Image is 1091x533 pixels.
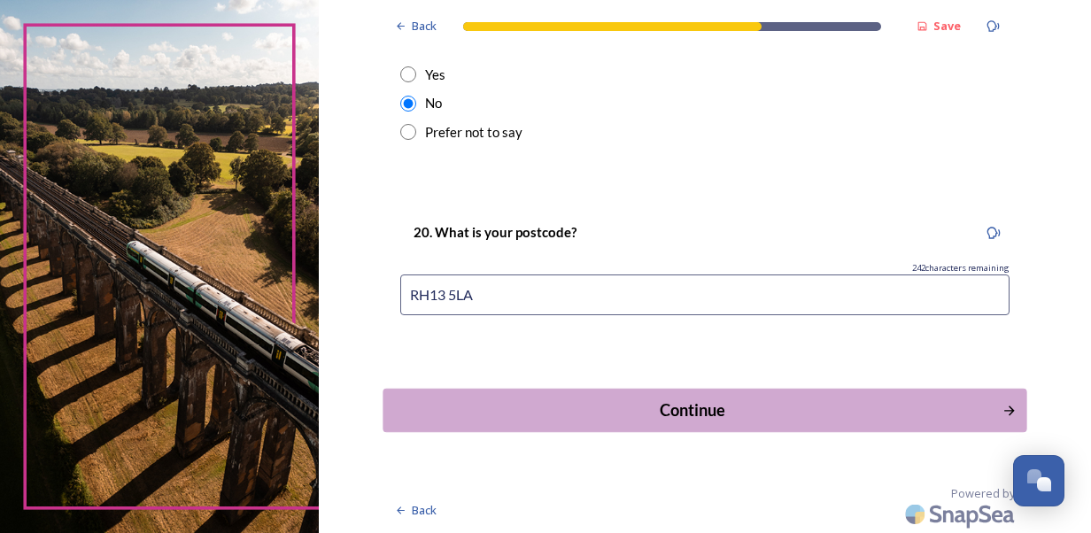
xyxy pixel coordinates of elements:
div: No [425,93,442,113]
span: Powered by [951,485,1015,502]
strong: 20. What is your postcode? [414,224,576,240]
span: Back [412,18,437,35]
div: Continue [392,398,992,422]
button: Continue [383,389,1026,432]
span: Back [412,502,437,519]
button: Open Chat [1013,455,1064,506]
div: Prefer not to say [425,122,522,143]
div: Yes [425,65,445,85]
strong: Save [933,18,961,34]
span: 242 characters remaining [912,262,1010,274]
